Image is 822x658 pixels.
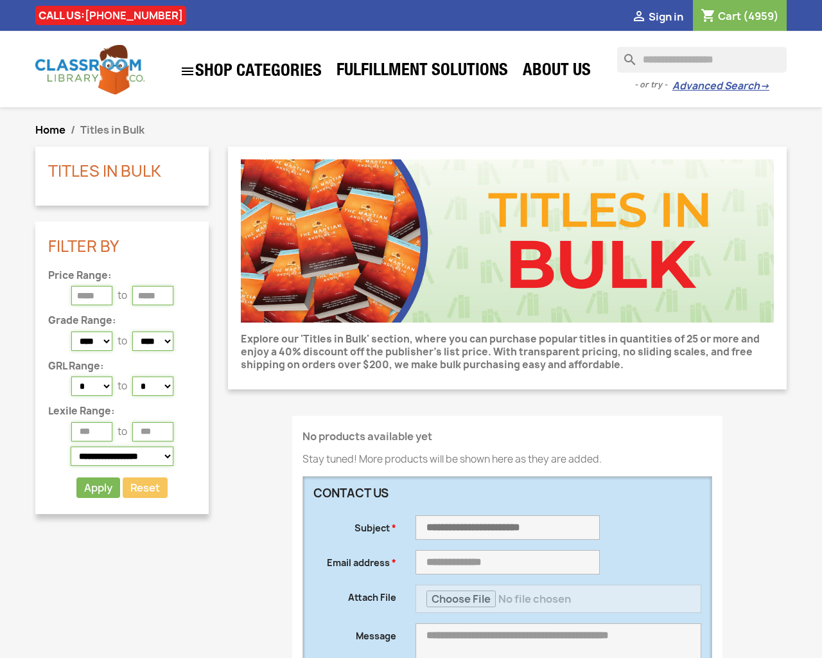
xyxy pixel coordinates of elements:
[48,361,196,372] p: GRL Range:
[634,78,672,91] span: - or try -
[718,9,741,23] span: Cart
[617,47,787,73] input: Search
[302,453,712,466] p: Stay tuned! More products will be shown here as they are added.
[48,238,196,254] p: Filter By
[35,45,144,94] img: Classroom Library Company
[48,316,196,326] p: Grade Range:
[304,585,406,604] label: Attach File
[48,406,196,417] p: Lexile Range:
[617,47,633,62] i: search
[701,9,716,24] i: shopping_cart
[631,10,683,24] a:  Sign in
[48,160,161,182] a: Titles in Bulk
[180,64,195,79] i: 
[241,333,774,371] p: Explore our 'Titles in Bulk' section, where you can purchase popular titles in quantities of 25 o...
[118,380,127,393] p: to
[516,59,597,85] a: About Us
[304,623,406,643] label: Message
[649,10,683,24] span: Sign in
[743,9,779,23] span: (4959)
[701,9,779,23] a: Shopping cart link containing 4959 product(s)
[313,487,600,500] h3: Contact us
[48,271,196,281] p: Price Range:
[118,335,127,348] p: to
[631,10,647,25] i: 
[302,431,712,443] h4: No products available yet
[118,289,127,302] p: to
[118,425,127,438] p: to
[80,123,144,137] span: Titles in Bulk
[173,57,328,85] a: SHOP CATEGORIES
[760,80,769,93] span: →
[35,6,186,25] div: CALL US:
[330,59,514,85] a: Fulfillment Solutions
[304,515,406,535] label: Subject
[76,477,120,498] button: Apply
[35,123,66,137] a: Home
[123,477,168,498] a: Reset
[304,550,406,569] label: Email address
[85,8,183,22] a: [PHONE_NUMBER]
[672,80,769,93] a: Advanced Search→
[241,159,774,323] img: CLC_Bulk.jpg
